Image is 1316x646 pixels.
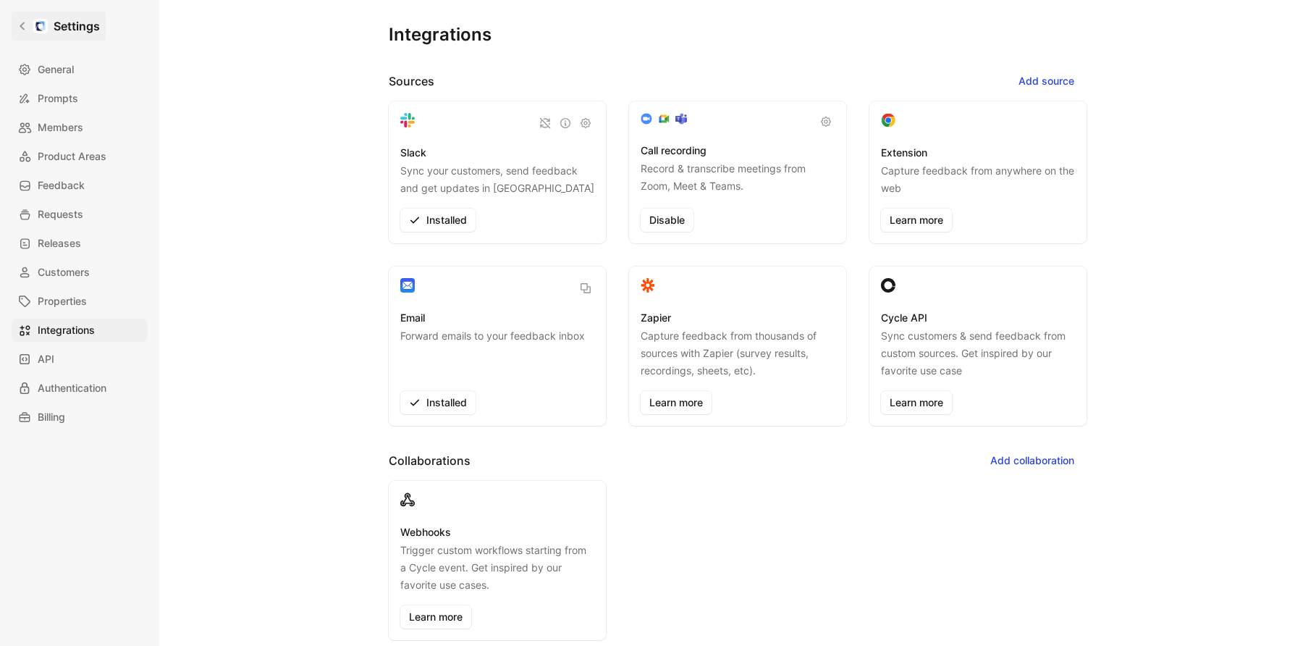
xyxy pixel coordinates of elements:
[881,209,952,232] a: Learn more
[990,452,1074,469] span: Add collaboration
[641,142,706,159] h3: Call recording
[12,319,148,342] a: Integrations
[12,406,148,429] a: Billing
[641,209,693,232] button: Disable
[12,232,148,255] a: Releases
[38,206,83,223] span: Requests
[38,148,106,165] span: Product Areas
[38,351,54,368] span: API
[641,160,835,197] p: Record & transcribe meetings from Zoom, Meet & Teams.
[978,449,1087,472] button: Add collaboration
[400,309,425,327] h3: Email
[400,542,594,594] p: Trigger custom workflows starting from a Cycle event. Get inspired by our favorite use cases.
[38,177,85,194] span: Feedback
[12,116,148,139] a: Members
[54,17,100,35] h1: Settings
[12,87,148,110] a: Prompts
[12,203,148,226] a: Requests
[881,391,952,414] a: Learn more
[38,90,78,107] span: Prompts
[12,58,148,81] a: General
[38,293,87,310] span: Properties
[400,162,594,197] p: Sync your customers, send feedback and get updates in [GEOGRAPHIC_DATA]
[38,408,65,426] span: Billing
[641,391,712,414] a: Learn more
[400,209,476,232] button: Installed
[389,452,471,469] h2: Collaborations
[389,72,434,90] h2: Sources
[12,12,106,41] a: Settings
[38,322,95,339] span: Integrations
[649,211,685,229] span: Disable
[12,348,148,371] a: API
[641,309,671,327] h3: Zapier
[881,162,1075,197] p: Capture feedback from anywhere on the web
[1006,70,1087,93] button: Add source
[881,309,927,327] h3: Cycle API
[400,605,471,629] a: Learn more
[400,327,585,379] p: Forward emails to your feedback inbox
[38,235,81,252] span: Releases
[881,327,1075,379] p: Sync customers & send feedback from custom sources. Get inspired by our favorite use case
[12,377,148,400] a: Authentication
[12,261,148,284] a: Customers
[641,327,835,379] p: Capture feedback from thousands of sources with Zapier (survey results, recordings, sheets, etc).
[12,145,148,168] a: Product Areas
[389,23,492,46] h1: Integrations
[400,391,476,414] button: Installed
[38,379,106,397] span: Authentication
[400,144,426,161] h3: Slack
[881,144,927,161] h3: Extension
[400,524,451,541] h3: Webhooks
[38,61,74,78] span: General
[409,211,467,229] span: Installed
[1018,72,1074,90] span: Add source
[409,394,467,411] span: Installed
[12,174,148,197] a: Feedback
[12,290,148,313] a: Properties
[38,264,90,281] span: Customers
[38,119,83,136] span: Members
